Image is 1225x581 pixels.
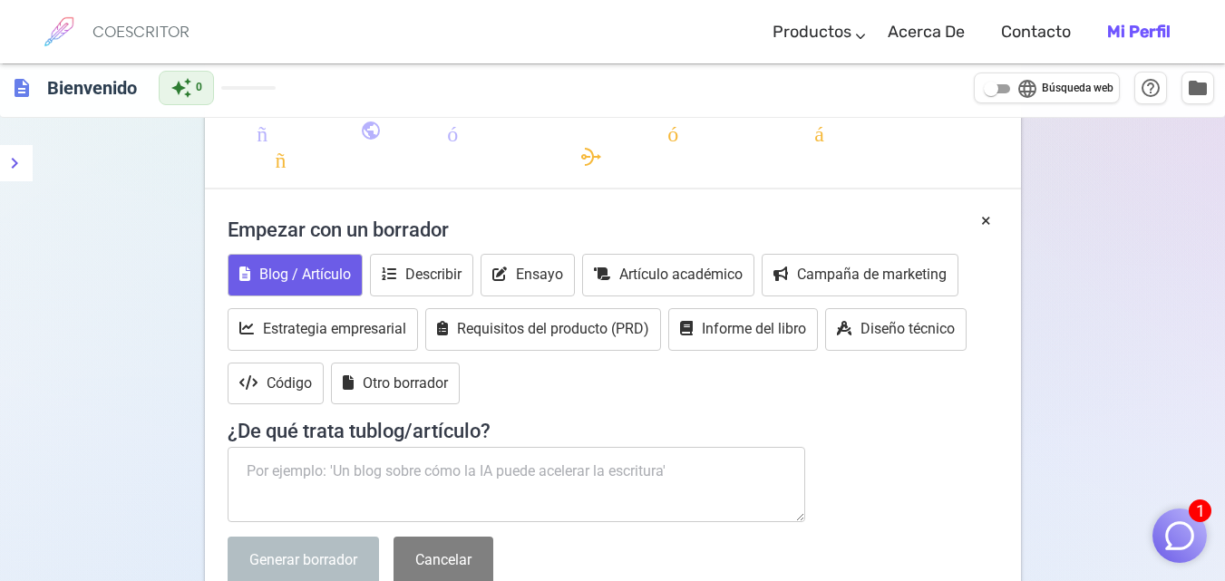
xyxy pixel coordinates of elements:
[888,22,965,42] font: Acerca de
[228,363,324,405] button: Código
[92,22,190,42] font: COESCRITOR
[370,254,473,296] button: Describir
[825,308,967,351] button: Diseño técnico
[263,320,406,337] font: Estrategia empresarial
[254,146,667,168] font: añadir foto alternativa
[267,374,312,392] font: Código
[888,5,965,59] a: Acerca de
[762,254,958,296] button: Campaña de marketing
[1107,5,1171,59] a: Mi perfil
[1107,22,1171,42] font: Mi perfil
[235,120,480,141] font: añadir publicación
[11,77,33,99] span: description
[702,320,806,337] font: Informe del libro
[619,266,743,283] font: Artículo académico
[228,218,449,241] font: Empezar con un borrador
[1140,77,1162,99] span: help_outline
[415,551,472,568] font: Cancelar
[1042,82,1113,94] font: Búsqueda web
[457,320,649,337] font: Requisitos del producto (PRD)
[582,254,754,296] button: Artículo académico
[170,77,192,99] span: auto_awesome
[681,146,986,168] font: borrar_barrido
[363,374,448,392] font: Otro borrador
[481,420,491,442] font: ?
[1181,72,1214,104] button: Administrar documentos
[1196,501,1205,520] font: 1
[773,5,851,59] a: Productos
[47,77,137,99] font: Bienvenido
[331,363,460,405] button: Otro borrador
[249,551,357,568] font: Generar borrador
[425,308,661,351] button: Requisitos del producto (PRD)
[405,266,462,283] font: Describir
[1001,22,1071,42] font: Contacto
[1162,518,1197,553] img: Cerrar chat
[1134,72,1167,104] button: Ayuda y atajos
[1016,78,1038,100] span: language
[668,308,818,351] button: Informe del libro
[481,254,575,296] button: Ensayo
[1152,508,1207,563] button: 1
[228,420,366,442] font: ¿De qué trata tu
[196,81,202,93] font: 0
[259,266,351,283] font: Blog / Artículo
[516,266,563,283] font: Ensayo
[1001,5,1071,59] a: Contacto
[981,209,991,231] font: ×
[36,9,82,54] img: logotipo de la marca
[1187,77,1209,99] span: folder
[773,22,851,42] font: Productos
[40,70,144,106] h6: Haga clic para editar el título
[228,308,418,351] button: Estrategia empresarial
[493,120,1004,141] font: corrección automática alta
[860,320,955,337] font: Diseño técnico
[228,254,363,296] button: Blog / Artículo
[366,420,481,442] font: blog/artículo
[797,266,947,283] font: Campaña de marketing
[981,208,991,234] button: ×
